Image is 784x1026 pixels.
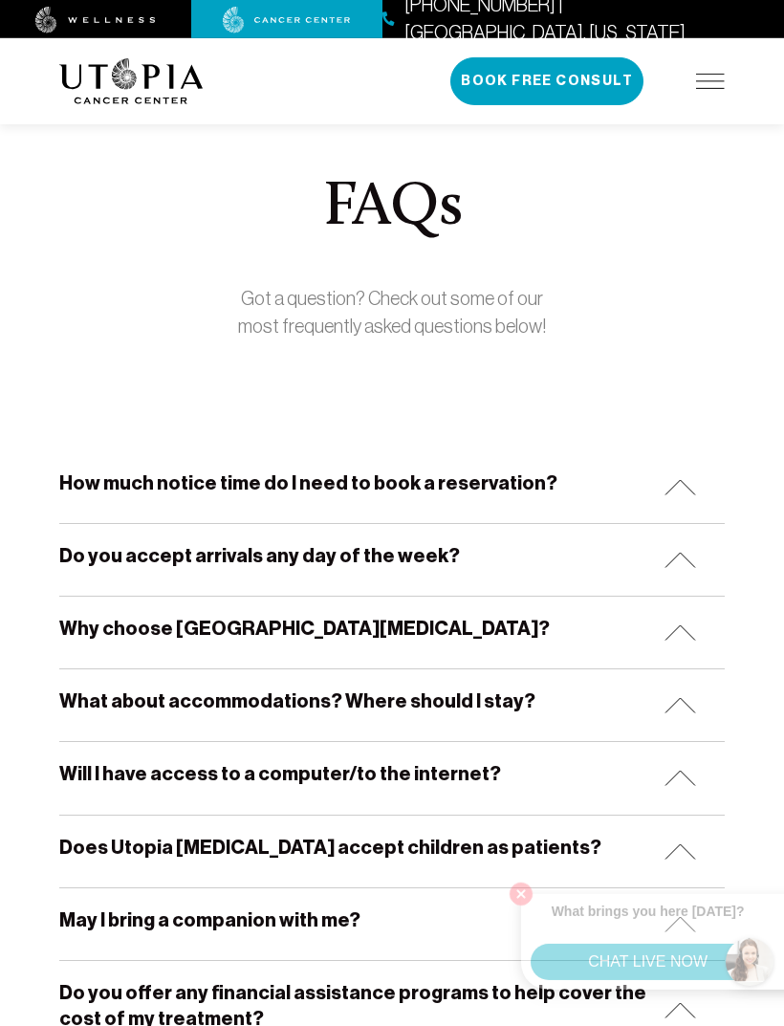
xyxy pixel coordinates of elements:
[664,843,696,860] img: icon
[696,74,725,89] img: icon-hamburger
[231,285,553,340] p: Got a question? Check out some of our most frequently asked questions below!
[59,58,204,104] img: logo
[35,7,156,33] img: wellness
[59,907,360,933] h5: May I bring a companion with me?
[664,697,696,713] img: icon
[59,688,535,714] h5: What about accommodations? Where should I stay?
[664,916,696,932] img: icon
[664,1002,696,1018] img: icon
[59,543,460,569] h5: Do you accept arrivals any day of the week?
[59,761,501,787] h5: Will I have access to a computer/to the internet?
[664,552,696,568] img: icon
[223,7,351,33] img: cancer center
[664,624,696,641] img: icon
[450,57,643,105] button: Book Free Consult
[664,479,696,495] img: icon
[59,470,557,496] h5: How much notice time do I need to book a reservation?
[59,616,550,642] h5: Why choose [GEOGRAPHIC_DATA][MEDICAL_DATA]?
[231,178,553,239] h1: FAQs
[664,770,696,786] img: icon
[59,835,601,861] h5: Does Utopia [MEDICAL_DATA] accept children as patients?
